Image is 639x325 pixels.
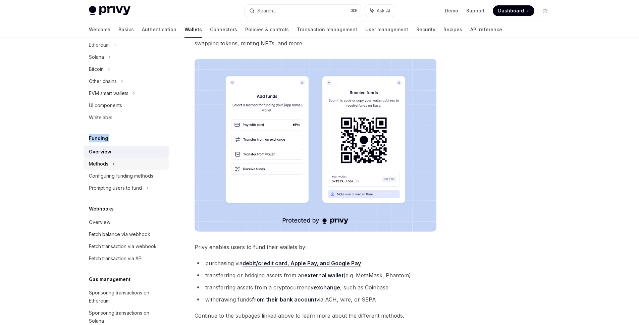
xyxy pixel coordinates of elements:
h5: Webhooks [89,205,114,213]
a: Policies & controls [245,21,289,38]
div: Overview [89,218,110,226]
span: This makes it seamless to take onchain actions within your apps such as purchasing goods, swappin... [195,29,436,48]
div: Configuring funding methods [89,172,153,180]
div: Solana [89,53,104,61]
a: API reference [470,21,502,38]
img: images/Funding.png [195,59,436,232]
span: Continue to the subpages linked above to learn more about the different methods. [195,311,436,320]
h5: Funding [89,134,108,142]
a: Fetch balance via webhook [84,228,169,240]
a: Whitelabel [84,111,169,124]
strong: external wallet [304,272,343,279]
button: Toggle dark mode [540,5,550,16]
a: UI components [84,99,169,111]
a: Basics [118,21,134,38]
li: withdrawing funds via ACH, wire, or SEPA [195,295,436,304]
a: Connectors [210,21,237,38]
a: Fetch transaction via webhook [84,240,169,252]
a: Support [466,7,485,14]
button: Ask AI [365,5,395,17]
img: light logo [89,6,130,15]
a: Sponsoring transactions on Ethereum [84,287,169,307]
a: Security [416,21,435,38]
span: Ask AI [377,7,390,14]
a: Fetch transaction via API [84,252,169,265]
div: Bitcoin [89,65,104,73]
li: transferring or bridging assets from an (e.g. MetaMask, Phantom) [195,271,436,280]
a: Transaction management [297,21,357,38]
div: Prompting users to fund [89,184,142,192]
div: Whitelabel [89,113,112,122]
strong: exchange [314,284,340,291]
a: User management [365,21,408,38]
div: Search... [257,7,276,15]
a: Overview [84,146,169,158]
div: Methods [89,160,108,168]
a: Wallets [184,21,202,38]
a: exchange [314,284,340,291]
a: debit/credit card, Apple Pay, and Google Pay [243,260,361,267]
div: Fetch transaction via webhook [89,242,157,250]
div: Overview [89,148,111,156]
span: ⌘ K [351,8,358,13]
div: Fetch balance via webhook [89,230,150,238]
a: Authentication [142,21,176,38]
span: Dashboard [498,7,524,14]
span: Privy enables users to fund their wallets by: [195,242,436,252]
div: Fetch transaction via API [89,254,143,263]
a: Recipes [443,21,462,38]
li: purchasing via [195,259,436,268]
strong: debit/credit card, Apple Pay, and Google Pay [243,260,361,267]
a: Demo [445,7,458,14]
button: Search...⌘K [245,5,362,17]
a: Welcome [89,21,110,38]
a: Dashboard [493,5,534,16]
h5: Gas management [89,275,130,283]
li: transferring assets from a cryptocurrency , such as Coinbase [195,283,436,292]
a: Configuring funding methods [84,170,169,182]
div: Sponsoring transactions on Ethereum [89,289,165,305]
a: external wallet [304,272,343,279]
a: Overview [84,216,169,228]
div: UI components [89,101,122,109]
div: EVM smart wallets [89,89,128,97]
div: Sponsoring transactions on Solana [89,309,165,325]
div: Other chains [89,77,117,85]
a: from their bank account [252,296,316,303]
